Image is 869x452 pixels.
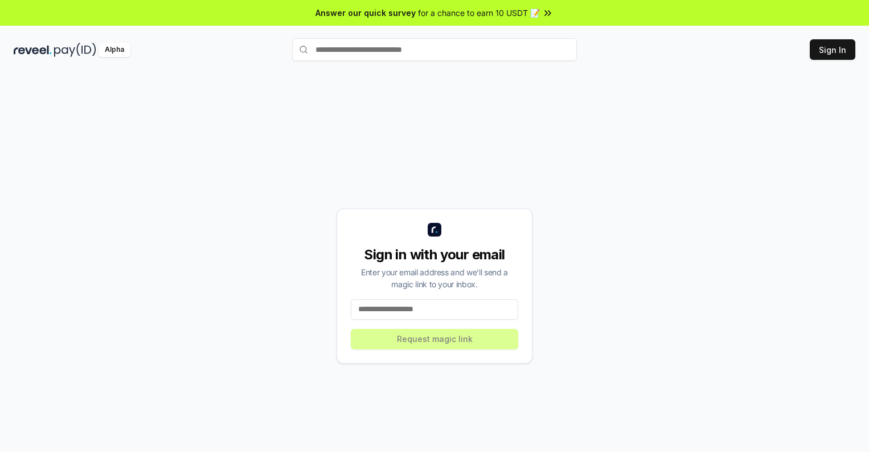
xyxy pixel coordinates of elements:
[54,43,96,57] img: pay_id
[351,246,518,264] div: Sign in with your email
[810,39,855,60] button: Sign In
[418,7,540,19] span: for a chance to earn 10 USDT 📝
[14,43,52,57] img: reveel_dark
[351,266,518,290] div: Enter your email address and we’ll send a magic link to your inbox.
[428,223,441,237] img: logo_small
[99,43,130,57] div: Alpha
[315,7,416,19] span: Answer our quick survey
